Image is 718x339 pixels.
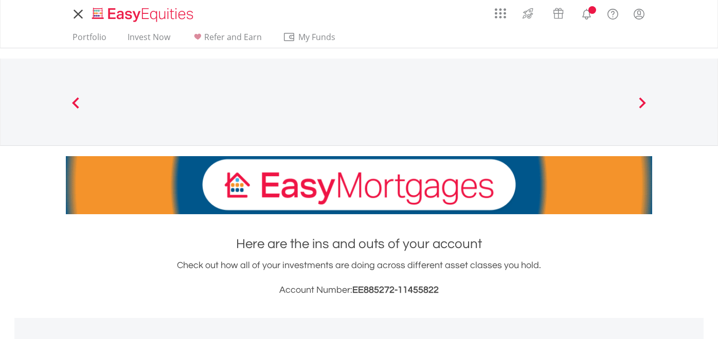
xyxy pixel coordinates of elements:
[68,32,111,48] a: Portfolio
[519,5,536,22] img: thrive-v2.svg
[495,8,506,19] img: grid-menu-icon.svg
[88,3,198,23] a: Home page
[600,3,626,23] a: FAQ's and Support
[66,283,652,297] h3: Account Number:
[123,32,174,48] a: Invest Now
[283,30,350,44] span: My Funds
[488,3,513,19] a: AppsGrid
[66,258,652,297] div: Check out how all of your investments are doing across different asset classes you hold.
[550,5,567,22] img: vouchers-v2.svg
[66,235,652,253] h1: Here are the ins and outs of your account
[204,31,262,43] span: Refer and Earn
[187,32,266,48] a: Refer and Earn
[626,3,652,25] a: My Profile
[352,285,439,295] span: EE885272-11455822
[573,3,600,23] a: Notifications
[90,6,198,23] img: EasyEquities_Logo.png
[543,3,573,22] a: Vouchers
[66,156,652,214] img: EasyMortage Promotion Banner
